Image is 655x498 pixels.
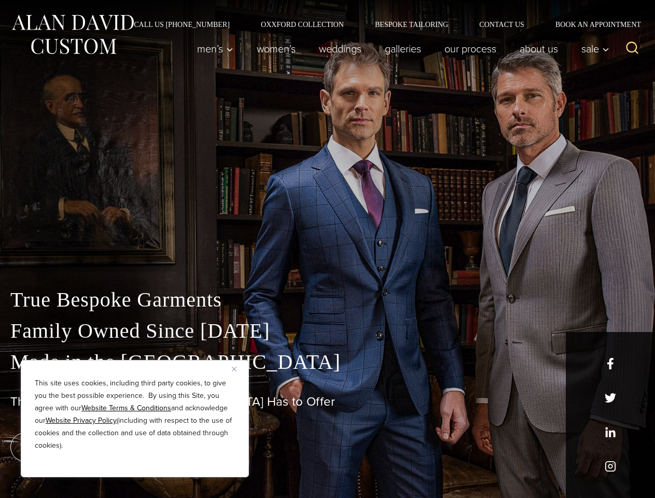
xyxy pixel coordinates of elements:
a: Call Us [PHONE_NUMBER] [118,21,245,28]
a: weddings [308,38,373,59]
p: True Bespoke Garments Family Owned Since [DATE] Made in the [GEOGRAPHIC_DATA] [10,284,645,378]
img: Alan David Custom [10,11,135,58]
a: Women’s [245,38,308,59]
a: Website Privacy Policy [46,415,117,426]
a: About Us [508,38,570,59]
a: Website Terms & Conditions [81,403,171,413]
nav: Primary Navigation [186,38,615,59]
a: book an appointment [10,433,156,462]
a: Bespoke Tailoring [359,21,464,28]
button: Close [232,363,244,375]
a: Galleries [373,38,433,59]
button: View Search Form [620,36,645,61]
img: Close [232,367,236,371]
span: Men’s [197,44,233,54]
a: Book an Appointment [540,21,645,28]
h1: The Best Custom Suits [GEOGRAPHIC_DATA] Has to Offer [10,394,645,409]
span: Sale [581,44,609,54]
a: Oxxford Collection [245,21,359,28]
p: This site uses cookies, including third party cookies, to give you the best possible experience. ... [35,377,235,452]
a: Contact Us [464,21,540,28]
a: Our Process [433,38,508,59]
nav: Secondary Navigation [118,21,645,28]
